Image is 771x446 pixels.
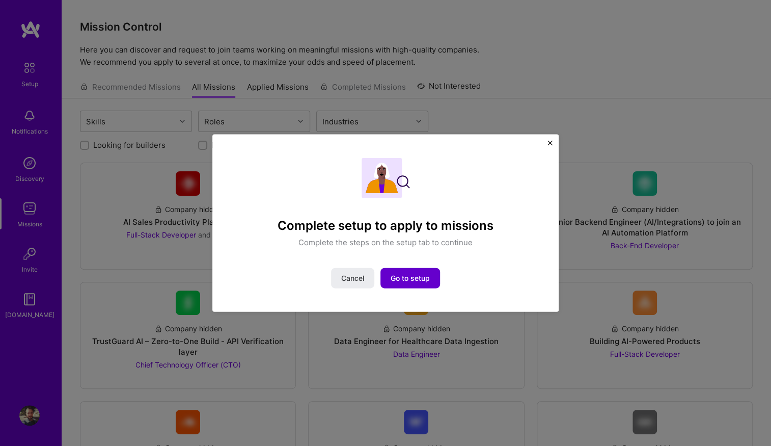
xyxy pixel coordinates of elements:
p: Complete the steps on the setup tab to continue [298,237,473,248]
button: Close [547,140,553,151]
img: Complete setup illustration [362,158,410,198]
button: Go to setup [380,268,440,288]
span: Cancel [341,273,364,283]
span: Go to setup [391,273,430,283]
button: Cancel [331,268,374,288]
h4: Complete setup to apply to missions [278,218,493,233]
